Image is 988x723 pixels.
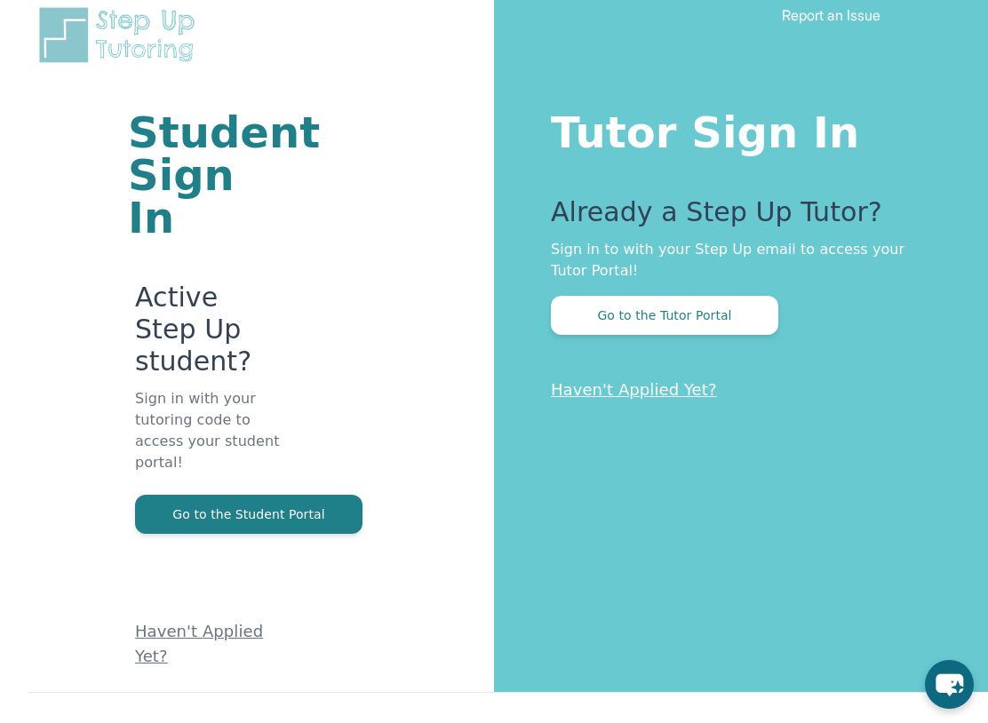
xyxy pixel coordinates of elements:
p: Sign in with your tutoring code to access your student portal! [135,388,281,495]
a: Report an Issue [782,6,880,24]
button: chat-button [925,660,974,709]
h1: Tutor Sign In [551,104,917,154]
p: Active Step Up student? [135,282,281,388]
a: Go to the Tutor Portal [551,306,778,323]
a: Go to the Student Portal [135,505,363,522]
button: Go to the Student Portal [135,495,363,534]
a: Haven't Applied Yet? [135,622,263,665]
h1: Student Sign In [128,111,281,239]
button: Go to the Tutor Portal [551,296,778,335]
p: Sign in to with your Step Up email to access your Tutor Portal! [551,239,917,282]
img: Step Up Tutoring horizontal logo [36,4,206,66]
a: Haven't Applied Yet? [551,380,717,399]
p: Already a Step Up Tutor? [551,196,917,239]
